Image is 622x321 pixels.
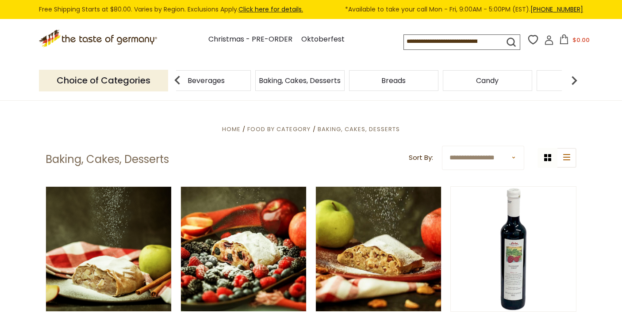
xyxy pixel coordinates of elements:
img: next arrow [565,72,583,89]
button: $0.00 [556,34,593,48]
a: Beverages [188,77,225,84]
h1: Baking, Cakes, Desserts [46,153,169,166]
a: Food By Category [247,125,311,133]
img: Darbo Austrian Raspberry Syrup 16.9 fl.oz [451,187,576,312]
a: Candy [476,77,499,84]
a: Christmas - PRE-ORDER [208,34,292,45]
a: Baking, Cakes, Desserts [259,77,341,84]
a: Breads [381,77,406,84]
img: The Taste of Germany "Little Austria" Apple Strudel with Mixed Berries, pack of 4 [181,187,306,312]
a: Baking, Cakes, Desserts [318,125,400,133]
label: Sort By: [409,152,433,163]
span: *Available to take your call Mon - Fri, 9:00AM - 5:00PM (EST). [345,4,583,15]
a: Oktoberfest [301,34,345,45]
img: The Taste of Germany "Little Austria" Apple Strudel, pack of 4 [46,187,171,312]
a: [PHONE_NUMBER] [530,5,583,14]
div: Free Shipping Starts at $80.00. Varies by Region. Exclusions Apply. [39,4,583,15]
p: Choice of Categories [39,70,168,91]
span: $0.00 [572,36,590,44]
img: The Taste of Germany "Little Austria" Apple Strudel with Pecans, pack of 4 [316,187,441,312]
img: previous arrow [169,72,186,89]
a: Home [222,125,241,133]
a: Click here for details. [238,5,303,14]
